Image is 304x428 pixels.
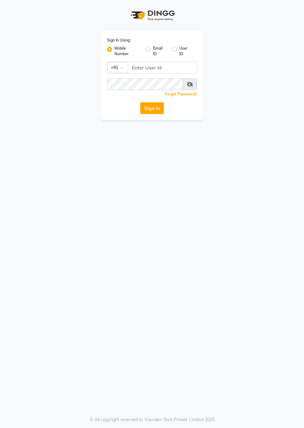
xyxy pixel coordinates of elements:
[107,78,183,90] input: Username
[107,38,131,43] label: Sign In Using:
[114,46,141,57] label: Mobile Number
[165,92,197,96] a: Forgot Password?
[179,46,192,57] label: User ID
[153,46,167,57] label: Email ID
[140,102,164,114] button: Sign In
[128,62,197,73] input: Username
[127,6,177,24] img: logo1.svg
